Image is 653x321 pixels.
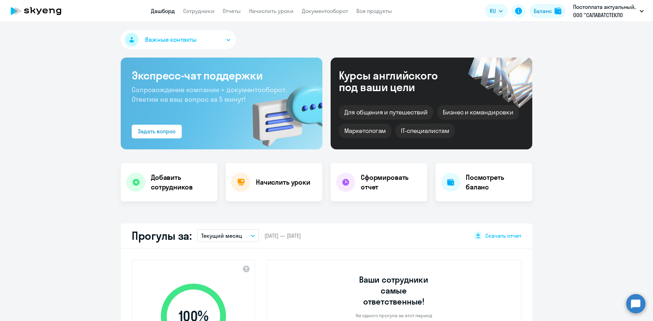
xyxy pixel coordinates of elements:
button: Постоплата актуальный, ООО "САЛАВАТСТЕКЛО КАСПИЙ" [570,3,647,19]
div: Курсы английского под ваши цели [339,70,456,93]
p: Постоплата актуальный, ООО "САЛАВАТСТЕКЛО КАСПИЙ" [573,3,637,19]
p: Текущий месяц [201,232,242,240]
h3: Экспресс-чат поддержки [132,69,311,82]
span: RU [490,7,496,15]
h4: Добавить сотрудников [151,173,212,192]
button: Важные контакты [121,30,236,49]
button: RU [485,4,508,18]
a: Сотрудники [183,8,214,14]
div: Задать вопрос [138,127,176,135]
a: Отчеты [223,8,241,14]
h3: Ваши сотрудники самые ответственные! [350,274,438,307]
div: Баланс [534,7,552,15]
button: Балансbalance [530,4,566,18]
span: Важные контакты [145,35,197,44]
img: balance [555,8,561,14]
a: Дашборд [151,8,175,14]
h4: Начислить уроки [256,177,310,187]
button: Задать вопрос [132,125,182,138]
button: Текущий месяц [197,229,259,242]
p: Ни одного прогула за этот период [356,312,432,319]
div: Маркетологам [339,124,391,138]
span: [DATE] — [DATE] [264,232,301,239]
h2: Прогулы за: [132,229,192,243]
a: Документооборот [302,8,348,14]
div: Для общения и путешествий [339,105,433,120]
a: Начислить уроки [249,8,294,14]
div: Бизнес и командировки [437,105,519,120]
span: Скачать отчет [485,232,521,239]
div: IT-специалистам [395,124,454,138]
a: Все продукты [356,8,392,14]
h4: Посмотреть баланс [466,173,527,192]
h4: Сформировать отчет [361,173,422,192]
span: Сопровождение компании + документооборот. Ответим на ваш вопрос за 5 минут! [132,85,287,103]
img: bg-img [242,72,322,149]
